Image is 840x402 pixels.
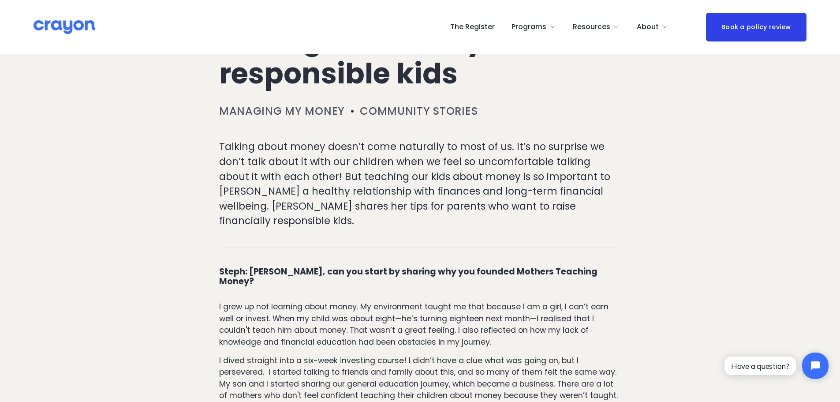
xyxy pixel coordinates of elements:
a: The Register [450,20,495,34]
strong: Steph: [PERSON_NAME], can you start by sharing why you founded Mothers Teaching Money? [219,266,599,288]
span: About [637,21,659,34]
a: folder dropdown [573,20,620,34]
iframe: Tidio Chat [717,345,836,387]
a: folder dropdown [511,20,556,34]
p: I grew up not learning about money. My environment taught me that because I am a girl, I can’t ea... [219,301,621,348]
img: Crayon [34,19,95,35]
span: Programs [511,21,546,34]
a: Book a policy review [706,13,806,41]
span: Resources [573,21,610,34]
a: Managing my money [219,104,345,118]
a: Community stories [360,104,478,118]
a: folder dropdown [637,20,668,34]
p: Talking about money doesn’t come naturally to most of us. It’s no surprise we don’t talk about it... [219,139,621,229]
